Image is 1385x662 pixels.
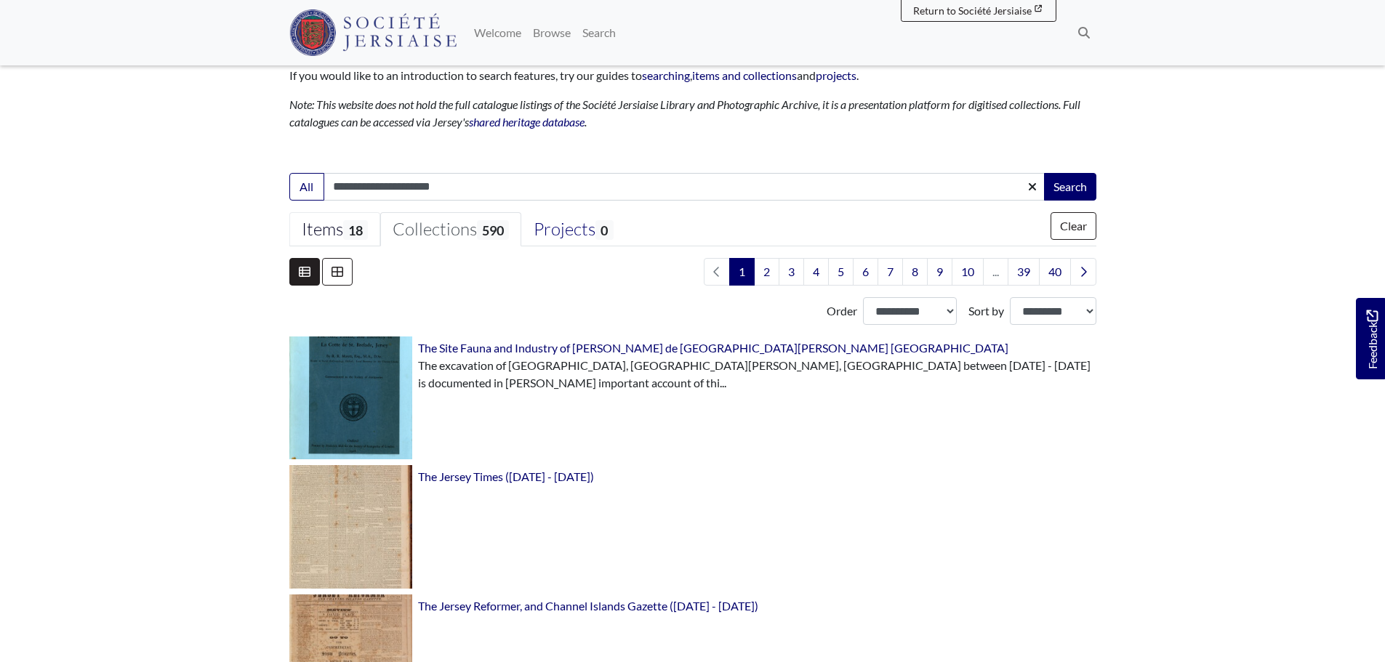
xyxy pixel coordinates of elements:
[828,258,854,286] a: Goto page 5
[289,465,412,588] img: The Jersey Times (1832 - 1835)
[704,258,730,286] li: Previous page
[302,219,368,241] div: Items
[289,67,1096,84] p: If you would like to an introduction to search features, try our guides to , and .
[289,173,324,201] button: All
[1008,258,1040,286] a: Goto page 39
[1051,212,1096,240] button: Clear
[642,68,690,82] a: searching
[289,97,1080,129] em: Note: This website does not hold the full catalogue listings of the Société Jersiaise Library and...
[853,258,878,286] a: Goto page 6
[418,341,1008,355] a: The Site Fauna and Industry of [PERSON_NAME] de [GEOGRAPHIC_DATA][PERSON_NAME] [GEOGRAPHIC_DATA]
[1070,258,1096,286] a: Next page
[1044,173,1096,201] button: Search
[393,219,509,241] div: Collections
[698,258,1096,286] nav: pagination
[577,18,622,47] a: Search
[289,6,457,60] a: Société Jersiaise logo
[1363,310,1381,368] span: Feedback
[827,302,857,320] label: Order
[816,68,856,82] a: projects
[289,336,412,459] img: The Site Fauna and Industry of La Cotte de St Brelade Jersey
[754,258,779,286] a: Goto page 2
[595,220,613,240] span: 0
[729,258,755,286] span: Goto page 1
[477,220,509,240] span: 590
[418,358,1091,389] span: The excavation of [GEOGRAPHIC_DATA], [GEOGRAPHIC_DATA][PERSON_NAME], [GEOGRAPHIC_DATA] between [D...
[418,599,758,613] a: The Jersey Reformer, and Channel Islands Gazette ([DATE] - [DATE])
[343,220,368,240] span: 18
[952,258,984,286] a: Goto page 10
[534,219,613,241] div: Projects
[324,173,1045,201] input: Enter one or more search terms...
[469,115,585,129] a: shared heritage database
[289,9,457,56] img: Société Jersiaise
[878,258,903,286] a: Goto page 7
[527,18,577,47] a: Browse
[1039,258,1071,286] a: Goto page 40
[927,258,952,286] a: Goto page 9
[468,18,527,47] a: Welcome
[968,302,1004,320] label: Sort by
[1356,298,1385,379] a: Would you like to provide feedback?
[692,68,797,82] a: items and collections
[418,469,594,483] a: The Jersey Times ([DATE] - [DATE])
[779,258,804,286] a: Goto page 3
[902,258,928,286] a: Goto page 8
[913,4,1032,17] span: Return to Société Jersiaise
[803,258,829,286] a: Goto page 4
